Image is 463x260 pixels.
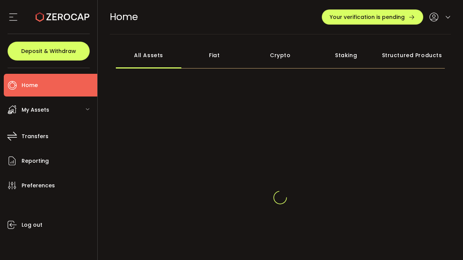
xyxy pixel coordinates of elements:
[313,42,379,69] div: Staking
[322,9,423,25] button: Your verification is pending
[181,42,247,69] div: Fiat
[247,42,313,69] div: Crypto
[379,42,445,69] div: Structured Products
[21,48,76,54] span: Deposit & Withdraw
[22,131,48,142] span: Transfers
[330,14,405,20] span: Your verification is pending
[22,104,49,115] span: My Assets
[22,220,42,230] span: Log out
[22,80,38,91] span: Home
[22,156,49,167] span: Reporting
[22,180,55,191] span: Preferences
[110,10,138,23] span: Home
[116,42,182,69] div: All Assets
[8,42,90,61] button: Deposit & Withdraw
